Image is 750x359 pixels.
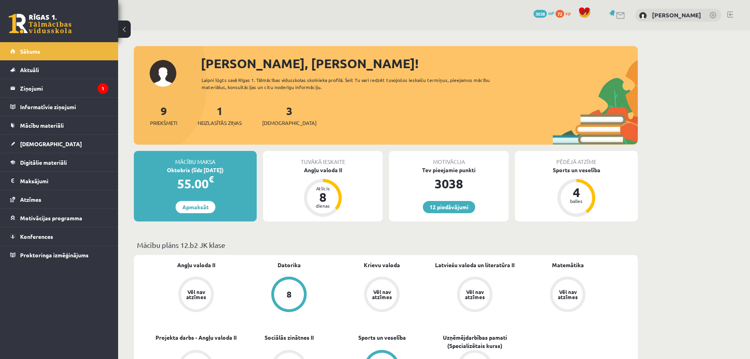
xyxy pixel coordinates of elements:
[265,333,314,342] a: Sociālās zinātnes II
[98,83,108,94] i: 1
[335,277,428,314] a: Vēl nav atzīmes
[20,48,40,55] span: Sākums
[262,104,317,127] a: 3[DEMOGRAPHIC_DATA]
[20,251,89,259] span: Proktoringa izmēģinājums
[150,119,177,127] span: Priekšmeti
[389,166,509,174] div: Tev pieejamie punkti
[156,333,237,342] a: Projekta darbs - Angļu valoda II
[10,42,108,60] a: Sākums
[464,289,486,299] div: Vēl nav atzīmes
[20,196,41,203] span: Atzīmes
[358,333,406,342] a: Sports un veselība
[521,277,614,314] a: Vēl nav atzīmes
[134,166,257,174] div: Oktobris (līdz [DATE])
[428,333,521,350] a: Uzņēmējdarbības pamati (Specializētais kurss)
[150,277,243,314] a: Vēl nav atzīmes
[137,240,635,250] p: Mācību plāns 12.b2 JK klase
[20,66,39,73] span: Aktuāli
[556,10,574,16] a: 72 xp
[134,151,257,166] div: Mācību maksa
[311,191,335,203] div: 8
[548,10,554,16] span: mP
[565,10,570,16] span: xp
[10,227,108,246] a: Konferences
[20,159,67,166] span: Digitālie materiāli
[515,166,638,174] div: Sports un veselība
[201,54,638,73] div: [PERSON_NAME], [PERSON_NAME]!
[556,10,564,18] span: 72
[262,119,317,127] span: [DEMOGRAPHIC_DATA]
[263,151,383,166] div: Tuvākā ieskaite
[10,98,108,116] a: Informatīvie ziņojumi
[198,119,242,127] span: Neizlasītās ziņas
[287,290,292,299] div: 8
[10,246,108,264] a: Proktoringa izmēģinājums
[243,277,335,314] a: 8
[176,201,215,213] a: Apmaksāt
[20,140,82,147] span: [DEMOGRAPHIC_DATA]
[9,14,72,33] a: Rīgas 1. Tālmācības vidusskola
[311,186,335,191] div: Atlicis
[198,104,242,127] a: 1Neizlasītās ziņas
[423,201,475,213] a: 12 piedāvājumi
[263,166,383,218] a: Angļu valoda II Atlicis 8 dienas
[202,76,504,91] div: Laipni lūgts savā Rīgas 1. Tālmācības vidusskolas skolnieka profilā. Šeit Tu vari redzēt tuvojošo...
[20,233,53,240] span: Konferences
[565,186,588,199] div: 4
[639,12,647,20] img: Jānis Mežis
[20,122,64,129] span: Mācību materiāli
[209,173,214,185] span: €
[10,116,108,134] a: Mācību materiāli
[364,261,400,269] a: Krievu valoda
[557,289,579,299] div: Vēl nav atzīmes
[150,104,177,127] a: 9Priekšmeti
[134,174,257,193] div: 55.00
[10,135,108,153] a: [DEMOGRAPHIC_DATA]
[435,261,515,269] a: Latviešu valoda un literatūra II
[177,261,215,269] a: Angļu valoda II
[278,261,301,269] a: Datorika
[389,174,509,193] div: 3038
[389,151,509,166] div: Motivācija
[185,289,207,299] div: Vēl nav atzīmes
[565,199,588,203] div: balles
[20,98,108,116] legend: Informatīvie ziņojumi
[20,79,108,97] legend: Ziņojumi
[10,79,108,97] a: Ziņojumi1
[533,10,554,16] a: 3038 mP
[533,10,547,18] span: 3038
[552,261,584,269] a: Matemātika
[515,166,638,218] a: Sports un veselība 4 balles
[515,151,638,166] div: Pēdējā atzīme
[311,203,335,208] div: dienas
[10,190,108,208] a: Atzīmes
[371,289,393,299] div: Vēl nav atzīmes
[10,153,108,171] a: Digitālie materiāli
[20,214,82,221] span: Motivācijas programma
[10,172,108,190] a: Maksājumi
[263,166,383,174] div: Angļu valoda II
[428,277,521,314] a: Vēl nav atzīmes
[652,11,701,19] a: [PERSON_NAME]
[10,209,108,227] a: Motivācijas programma
[20,172,108,190] legend: Maksājumi
[10,61,108,79] a: Aktuāli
